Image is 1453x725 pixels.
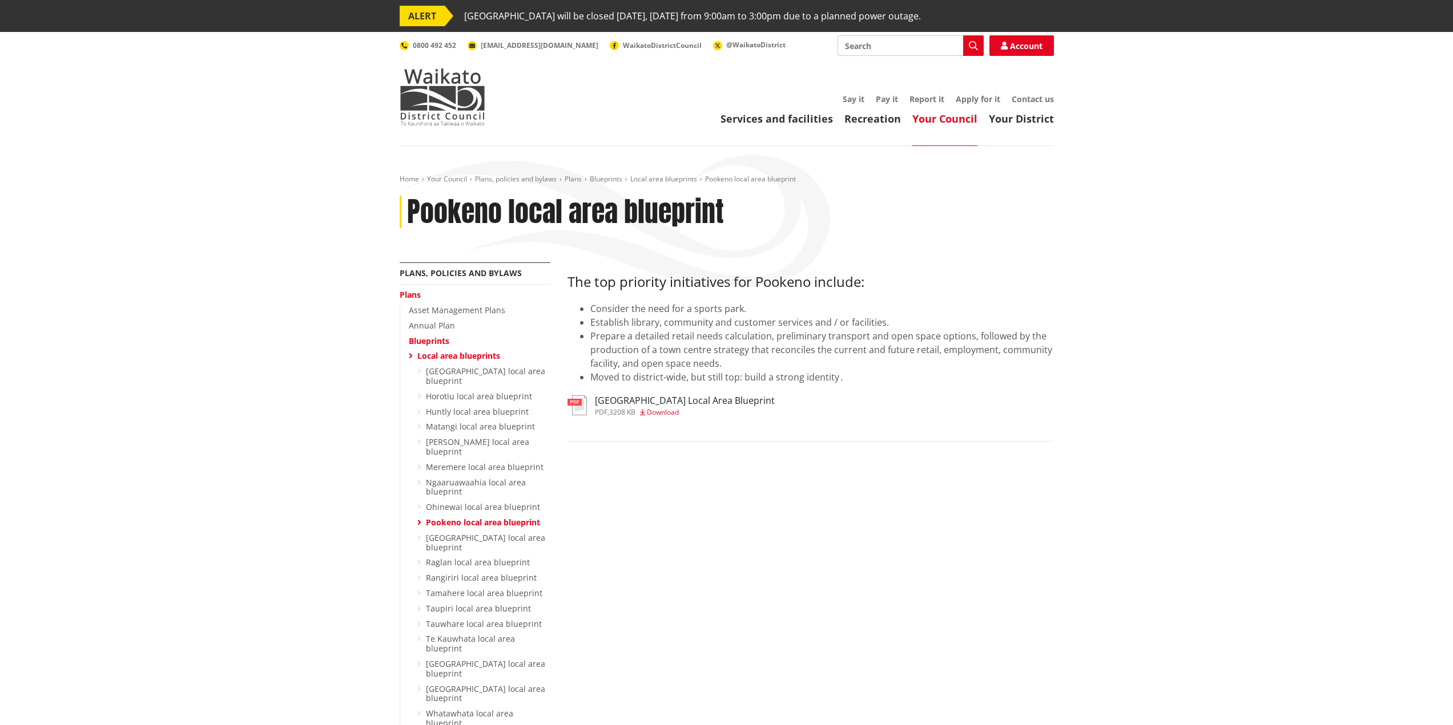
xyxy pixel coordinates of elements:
a: Your Council [912,112,977,125]
a: Local area blueprints [630,174,697,184]
span: [GEOGRAPHIC_DATA] will be closed [DATE], [DATE] from 9:00am to 3:00pm due to a planned power outage. [464,6,921,26]
a: [GEOGRAPHIC_DATA] local area blueprint [426,366,545,386]
a: [PERSON_NAME] local area blueprint [426,436,529,457]
a: [GEOGRAPHIC_DATA] local area blueprint [426,532,545,553]
a: Plans, policies and bylaws [475,174,557,184]
li: Consider the need for a sports park. [590,302,1054,315]
a: Contact us [1012,94,1054,104]
a: [EMAIL_ADDRESS][DOMAIN_NAME] [468,40,598,50]
span: Pookeno local area blueprint [705,174,796,184]
a: Meremere local area blueprint [426,461,544,472]
a: Apply for it [956,94,1000,104]
a: Plans [565,174,582,184]
img: document-pdf.svg [567,395,587,415]
a: Recreation [844,112,901,125]
a: Plans, policies and bylaws [400,268,522,278]
a: Ohinewai local area blueprint [426,501,540,512]
a: Report it [909,94,944,104]
a: Local area blueprints [417,350,500,361]
a: Huntly local area blueprint [426,406,529,417]
span: 0800 492 452 [413,40,456,50]
a: Matangi local area blueprint [426,421,535,432]
a: Blueprints [590,174,622,184]
a: Account [989,35,1054,56]
li: Establish library, community and customer services and / or facilities. [590,315,1054,329]
a: @WaikatoDistrict [713,40,786,50]
h1: Pookeno local area blueprint [407,196,724,229]
span: ALERT [400,6,445,26]
a: Services and facilities [721,112,833,125]
a: [GEOGRAPHIC_DATA] Local Area Blueprint pdf,3208 KB Download [567,395,775,416]
div: , [595,409,775,416]
a: Annual Plan [409,320,455,331]
a: Te Kauwhata local area blueprint [426,633,515,654]
li: Moved to district-wide, but still top: build a strong identity . [590,370,1054,384]
a: Your District [989,112,1054,125]
h3: [GEOGRAPHIC_DATA] Local Area Blueprint [595,395,775,406]
a: Taupiri local area blueprint [426,603,531,614]
a: Horotiu local area blueprint [426,391,532,402]
a: Plans [400,289,421,300]
a: Your Council [427,174,467,184]
a: [GEOGRAPHIC_DATA] local area blueprint [426,658,545,679]
span: [EMAIL_ADDRESS][DOMAIN_NAME] [481,40,598,50]
a: Asset Management Plans [409,305,505,315]
a: WaikatoDistrictCouncil [610,40,702,50]
span: Download [647,407,679,417]
a: Tauwhare local area blueprint [426,618,542,629]
a: Pookeno local area blueprint [426,517,540,528]
a: Pay it [876,94,898,104]
a: 0800 492 452 [400,40,456,50]
a: Home [400,174,419,184]
a: Ngaaruawaahia local area blueprint [426,477,526,497]
nav: breadcrumb [400,175,1054,184]
span: pdf [595,407,607,417]
a: Blueprints [409,335,449,346]
h3: The top priority initiatives for Pookeno include: [567,274,1054,290]
a: [GEOGRAPHIC_DATA] local area blueprint [426,683,545,704]
img: Waikato District Council - Te Kaunihera aa Takiwaa o Waikato [400,68,485,125]
a: Rangiriri local area blueprint [426,572,537,583]
a: Say it [843,94,864,104]
li: Prepare a detailed retail needs calculation, preliminary transport and open space options, follow... [590,329,1054,370]
span: @WaikatoDistrict [726,40,786,50]
span: 3208 KB [609,407,635,417]
input: Search input [838,35,984,56]
span: WaikatoDistrictCouncil [623,40,702,50]
a: Raglan local area blueprint [426,557,530,568]
a: Tamahere local area blueprint [426,588,542,598]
